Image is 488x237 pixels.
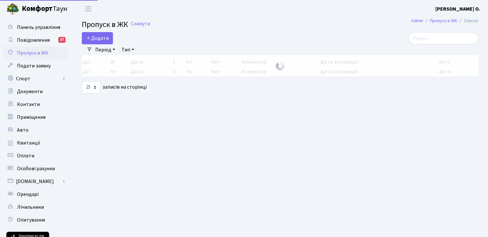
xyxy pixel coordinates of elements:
a: Спорт [3,72,67,85]
nav: breadcrumb [402,14,488,28]
span: Оплати [17,152,34,159]
span: Пропуск в ЖК [17,49,48,57]
span: Документи [17,88,43,95]
input: Пошук... [409,32,478,44]
span: Опитування [17,216,45,224]
a: Авто [3,124,67,136]
b: Комфорт [22,4,53,14]
a: Скинути [131,21,150,27]
a: Період [93,44,118,55]
a: [PERSON_NAME] О. [435,5,480,13]
a: Документи [3,85,67,98]
span: Повідомлення [17,37,50,44]
span: Особові рахунки [17,165,55,172]
a: Опитування [3,214,67,226]
img: Обробка... [275,61,285,71]
img: logo.png [6,3,19,15]
a: Особові рахунки [3,162,67,175]
span: Панель управління [17,24,60,31]
a: Тип [119,44,137,55]
a: Пропуск в ЖК [3,47,67,59]
a: Admin [411,17,423,24]
label: записів на сторінці [82,81,147,93]
select: записів на сторінці [82,81,100,93]
a: Пропуск в ЖК [430,17,457,24]
a: [DOMAIN_NAME] [3,175,67,188]
span: Таун [22,4,67,14]
a: Панель управління [3,21,67,34]
span: Авто [17,127,29,134]
a: Квитанції [3,136,67,149]
span: Приміщення [17,114,46,121]
a: Контакти [3,98,67,111]
span: Додати [86,35,109,42]
span: Орендарі [17,191,39,198]
a: Повідомлення37 [3,34,67,47]
a: Орендарі [3,188,67,201]
div: 37 [58,37,65,43]
li: Список [457,17,478,24]
a: Подати заявку [3,59,67,72]
span: Лічильники [17,204,44,211]
button: Переключити навігацію [80,4,96,14]
span: Квитанції [17,139,40,146]
span: Подати заявку [17,62,51,69]
span: Контакти [17,101,40,108]
a: Оплати [3,149,67,162]
a: Лічильники [3,201,67,214]
a: Додати [82,32,113,44]
a: Приміщення [3,111,67,124]
span: Пропуск в ЖК [82,19,128,30]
